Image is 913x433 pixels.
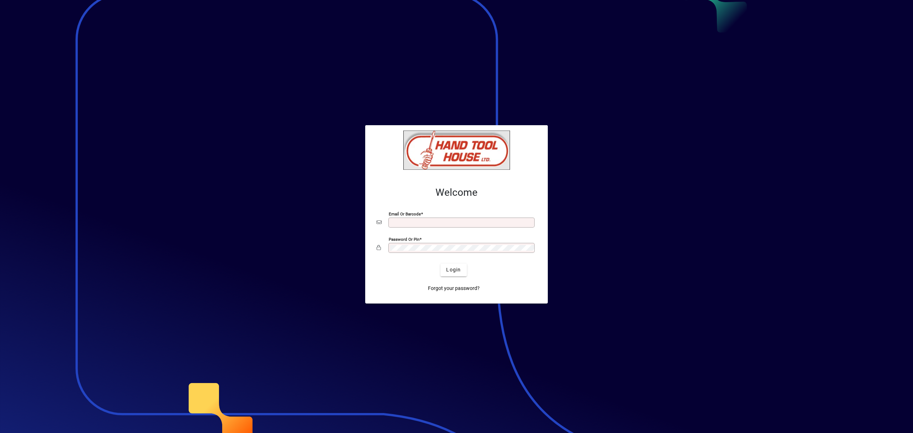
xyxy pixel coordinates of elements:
span: Login [446,266,461,274]
span: Forgot your password? [428,285,480,292]
h2: Welcome [377,187,536,199]
a: Forgot your password? [425,282,483,295]
mat-label: Email or Barcode [389,211,421,216]
mat-label: Password or Pin [389,236,419,241]
button: Login [440,264,466,276]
